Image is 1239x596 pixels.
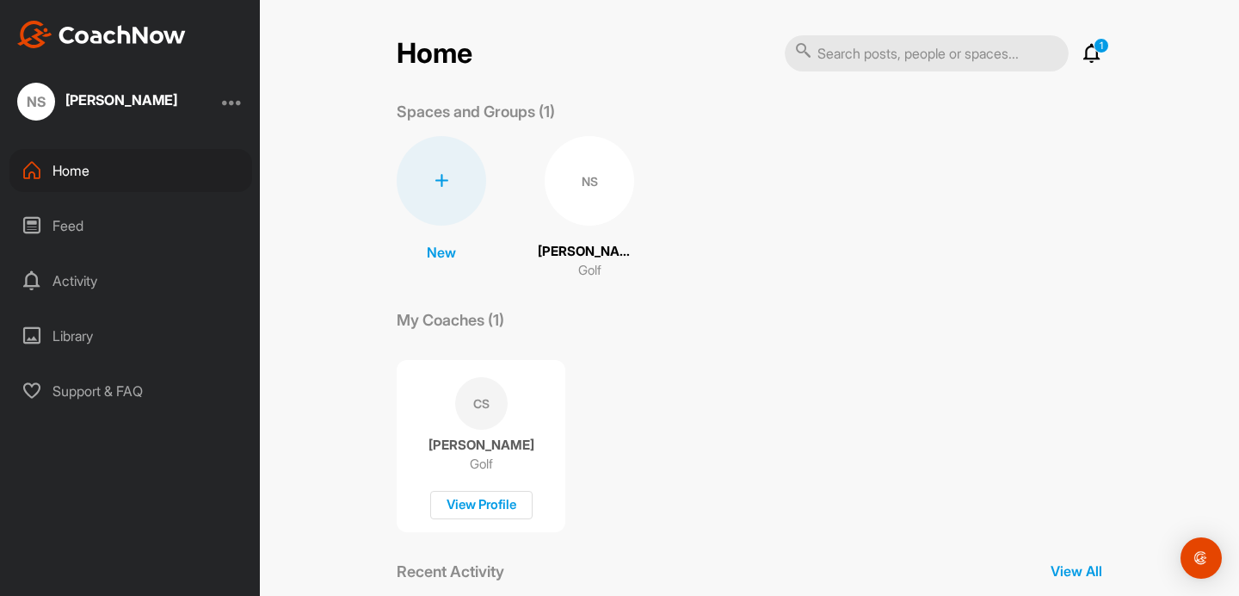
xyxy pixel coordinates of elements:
p: Golf [470,456,493,473]
div: Home [9,149,252,192]
p: [PERSON_NAME] [538,242,641,262]
div: Library [9,314,252,357]
p: Spaces and Groups (1) [397,100,555,123]
img: CoachNow [17,21,186,48]
p: Golf [578,261,601,281]
p: My Coaches (1) [397,308,504,332]
p: [PERSON_NAME] [428,437,534,454]
h2: Home [397,37,472,71]
a: NS[PERSON_NAME]Golf [538,136,641,281]
p: Recent Activity [397,560,504,583]
div: CS [455,377,508,430]
div: Open Intercom Messenger [1180,537,1222,579]
div: Support & FAQ [9,369,252,413]
p: View All [1051,561,1102,581]
p: 1 [1094,38,1109,53]
div: Feed [9,204,252,247]
div: Activity [9,259,252,302]
div: NS [17,83,55,121]
input: Search posts, people or spaces... [785,35,1069,71]
div: [PERSON_NAME] [65,93,177,107]
div: NS [545,136,634,226]
p: New [427,242,456,263]
div: View Profile [430,491,533,519]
